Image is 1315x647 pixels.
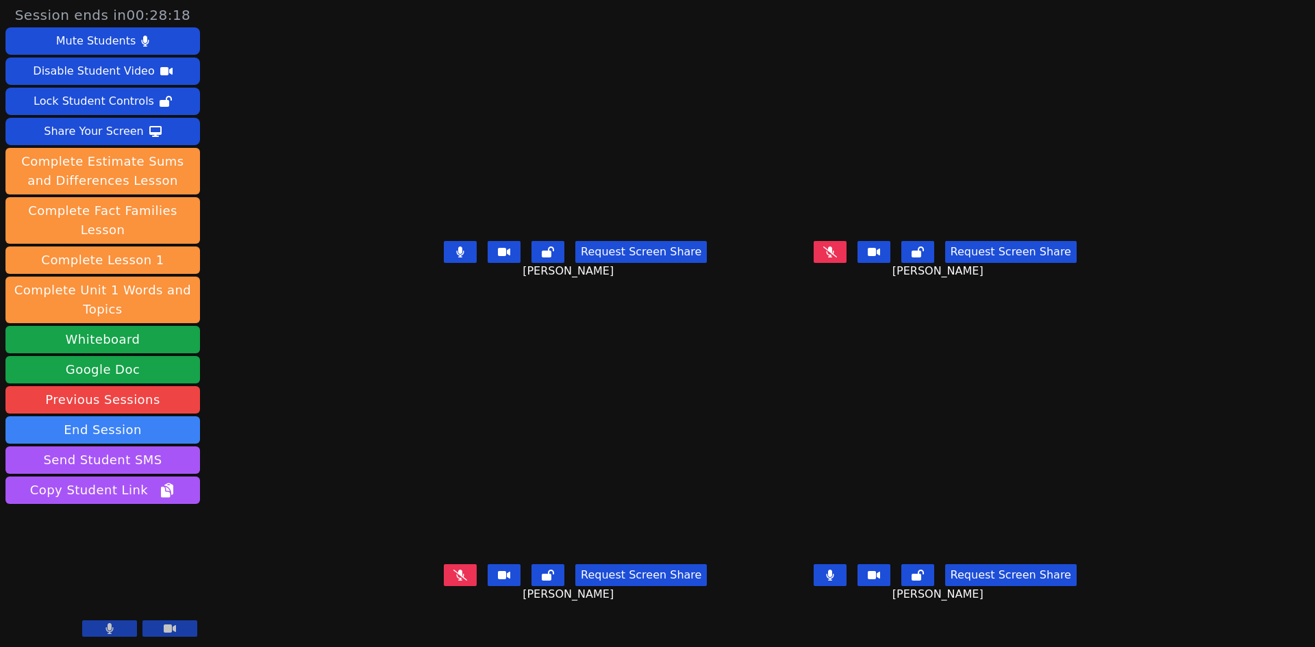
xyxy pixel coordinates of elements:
[892,263,987,279] span: [PERSON_NAME]
[5,356,200,383] a: Google Doc
[5,477,200,504] button: Copy Student Link
[5,27,200,55] button: Mute Students
[5,88,200,115] button: Lock Student Controls
[5,386,200,414] a: Previous Sessions
[5,58,200,85] button: Disable Student Video
[56,30,136,52] div: Mute Students
[15,5,191,25] span: Session ends in
[945,564,1077,586] button: Request Screen Share
[945,241,1077,263] button: Request Screen Share
[5,148,200,194] button: Complete Estimate Sums and Differences Lesson
[892,586,987,602] span: [PERSON_NAME]
[34,90,154,112] div: Lock Student Controls
[5,416,200,444] button: End Session
[44,120,144,142] div: Share Your Screen
[5,197,200,244] button: Complete Fact Families Lesson
[523,263,617,279] span: [PERSON_NAME]
[5,118,200,145] button: Share Your Screen
[523,586,617,602] span: [PERSON_NAME]
[5,246,200,274] button: Complete Lesson 1
[30,481,175,500] span: Copy Student Link
[33,60,154,82] div: Disable Student Video
[575,564,707,586] button: Request Screen Share
[5,277,200,323] button: Complete Unit 1 Words and Topics
[127,7,191,23] time: 00:28:18
[575,241,707,263] button: Request Screen Share
[5,446,200,474] button: Send Student SMS
[5,326,200,353] button: Whiteboard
